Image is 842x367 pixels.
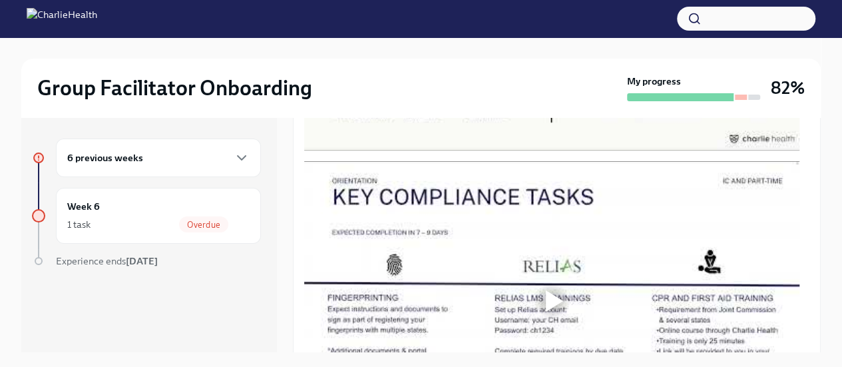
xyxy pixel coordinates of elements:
[56,139,261,177] div: 6 previous weeks
[67,151,143,165] h6: 6 previous weeks
[56,255,158,267] span: Experience ends
[32,188,261,244] a: Week 61 taskOverdue
[771,76,805,100] h3: 82%
[179,220,228,230] span: Overdue
[627,75,681,88] strong: My progress
[37,75,312,101] h2: Group Facilitator Onboarding
[126,255,158,267] strong: [DATE]
[27,8,97,29] img: CharlieHealth
[67,199,100,214] h6: Week 6
[67,218,91,231] div: 1 task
